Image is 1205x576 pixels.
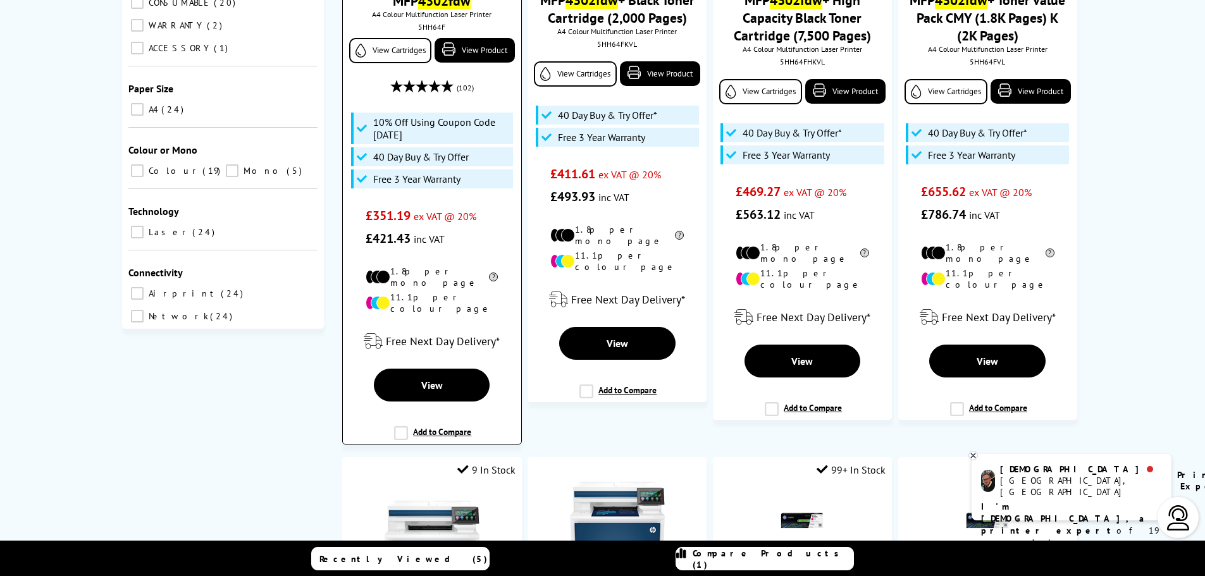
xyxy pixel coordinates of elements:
span: 40 Day Buy & Try Offer [373,150,469,163]
span: Mono [240,165,285,176]
img: HP-220A-Yellow-Toner-Small.png [965,498,1010,542]
span: A4 Colour Multifunction Laser Printer [905,44,1071,54]
span: 40 Day Buy & Try Offer* [558,109,657,121]
div: 5HH64F [352,22,511,32]
span: Free 3 Year Warranty [928,149,1015,161]
span: Free Next Day Delivery* [571,292,685,307]
span: ex VAT @ 20% [598,168,661,181]
a: View Product [805,79,886,104]
span: £563.12 [736,206,781,223]
span: Free 3 Year Warranty [373,173,460,185]
span: 24 [221,288,246,299]
li: 1.8p per mono page [921,242,1054,264]
div: [DEMOGRAPHIC_DATA] [1000,463,1161,475]
li: 1.8p per mono page [366,266,498,288]
span: A4 Colour Multifunction Laser Printer [534,27,700,36]
a: View Cartridges [905,79,987,104]
img: HP-220A-Magenta-Toner-Small.png [780,498,824,542]
span: ex VAT @ 20% [784,186,846,199]
span: £351.19 [366,207,411,224]
input: Colour 19 [131,164,144,177]
label: Add to Compare [950,402,1027,426]
a: Recently Viewed (5) [311,547,490,570]
span: 40 Day Buy & Try Offer* [743,126,842,139]
b: I'm [DEMOGRAPHIC_DATA], a printer expert [981,501,1148,536]
span: Recently Viewed (5) [319,553,488,565]
span: View [791,355,813,367]
span: Free 3 Year Warranty [558,131,645,144]
input: Mono 5 [226,164,238,177]
span: ex VAT @ 20% [969,186,1032,199]
span: 40 Day Buy & Try Offer* [928,126,1027,139]
span: Paper Size [128,82,173,95]
input: Laser 24 [131,226,144,238]
span: A4 [145,104,160,115]
span: Colour or Mono [128,144,197,156]
div: 5HH64FKVL [537,39,697,49]
a: View [745,345,861,377]
span: inc VAT [784,209,815,221]
span: 2 [207,20,225,31]
img: HP-4302fdweFront-Main-Small.jpg [570,479,665,574]
input: ACCESSORY 1 [131,42,144,54]
li: 11.1p per colour page [366,291,498,314]
span: View [607,337,628,350]
span: View [421,379,443,391]
input: A4 24 [131,103,144,116]
div: 99+ In Stock [817,463,886,476]
span: inc VAT [969,209,1000,221]
a: Compare Products (1) [676,547,854,570]
div: modal_delivery [905,300,1071,335]
div: 5HH64FHKVL [722,57,882,66]
span: 24 [192,226,218,238]
label: Add to Compare [765,402,842,426]
span: 1 [214,42,231,54]
span: ex VAT @ 20% [414,210,476,223]
a: View [374,369,490,401]
a: View [929,345,1046,377]
input: Airprint 24 [131,287,144,300]
span: Compare Products (1) [693,548,853,570]
img: user-headset-light.svg [1166,505,1191,530]
img: chris-livechat.png [981,470,995,492]
span: Connectivity [128,266,183,279]
div: modal_delivery [349,324,514,359]
li: 11.1p per colour page [921,267,1054,290]
span: Free 3 Year Warranty [743,149,830,161]
span: inc VAT [598,191,629,204]
span: View [977,355,998,367]
span: (102) [457,76,474,100]
span: £411.61 [550,166,595,182]
span: Free Next Day Delivery* [386,334,500,348]
input: WARRANTY 2 [131,19,144,32]
span: 19 [202,165,223,176]
span: Colour [145,165,201,176]
span: Laser [145,226,191,238]
span: Technology [128,205,179,218]
a: View Cartridges [534,61,617,87]
span: Network [145,310,209,322]
a: View Product [991,79,1071,104]
input: Network 24 [131,310,144,322]
div: 5HH64FVL [908,57,1068,66]
p: of 19 years! Leave me a message and I'll respond ASAP [981,501,1162,573]
span: A4 Colour Multifunction Laser Printer [719,44,886,54]
span: £421.43 [366,230,411,247]
a: View [559,327,676,360]
li: 11.1p per colour page [550,250,684,273]
span: A4 Colour Multifunction Laser Printer [349,9,514,19]
span: 5 [287,165,305,176]
span: 10% Off Using Coupon Code [DATE] [373,116,510,141]
span: 24 [161,104,187,115]
a: View Cartridges [349,38,431,63]
span: £655.62 [921,183,966,200]
a: View Cartridges [719,79,802,104]
span: WARRANTY [145,20,206,31]
div: 9 In Stock [457,463,516,476]
label: Add to Compare [394,426,471,450]
div: modal_delivery [534,282,700,317]
a: View Product [620,61,700,86]
li: 1.8p per mono page [550,224,684,247]
span: inc VAT [414,233,445,245]
label: Add to Compare [579,384,657,408]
